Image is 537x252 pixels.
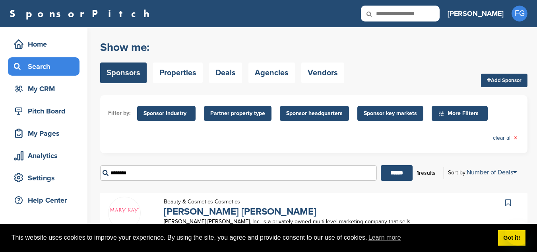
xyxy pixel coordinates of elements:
[164,197,316,207] p: Beauty & Cosmetics Cosmetics
[8,124,79,143] a: My Pages
[8,35,79,53] a: Home
[12,59,79,74] div: Search
[12,82,79,96] div: My CRM
[514,134,518,143] span: ×
[210,109,265,118] span: Partner property type
[413,166,440,180] div: results
[448,8,504,19] h3: [PERSON_NAME]
[12,148,79,163] div: Analytics
[481,74,527,87] a: Add Sponsor
[493,134,518,143] a: clear all×
[8,169,79,187] a: Settings
[12,126,79,141] div: My Pages
[248,63,295,83] a: Agencies
[512,6,527,21] span: FG
[467,168,517,176] a: Number of Deals
[153,63,203,83] a: Properties
[209,63,242,83] a: Deals
[417,170,419,176] b: 1
[8,57,79,76] a: Search
[109,207,140,213] img: Data
[12,193,79,207] div: Help Center
[164,217,421,247] p: [PERSON_NAME] [PERSON_NAME], Inc. is a privately owned multi-level marketing company that sells c...
[8,147,79,165] a: Analytics
[100,63,147,83] a: Sponsors
[505,220,531,246] iframe: Button to launch messaging window
[438,109,484,118] span: More Filters
[143,109,189,118] span: Sponsor industry
[8,191,79,209] a: Help Center
[12,232,492,244] span: This website uses cookies to improve your experience. By using the site, you agree and provide co...
[10,8,155,19] a: SponsorPitch
[367,232,402,244] a: learn more about cookies
[100,40,344,55] h2: Show me:
[12,171,79,185] div: Settings
[12,104,79,118] div: Pitch Board
[12,37,79,51] div: Home
[164,206,316,217] a: [PERSON_NAME] [PERSON_NAME]
[8,80,79,98] a: My CRM
[109,197,140,223] a: Data
[301,63,344,83] a: Vendors
[286,109,343,118] span: Sponsor headquarters
[8,102,79,120] a: Pitch Board
[364,109,417,118] span: Sponsor key markets
[498,230,525,246] a: dismiss cookie message
[448,5,504,22] a: [PERSON_NAME]
[108,109,131,117] li: Filter by:
[448,169,517,176] div: Sort by:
